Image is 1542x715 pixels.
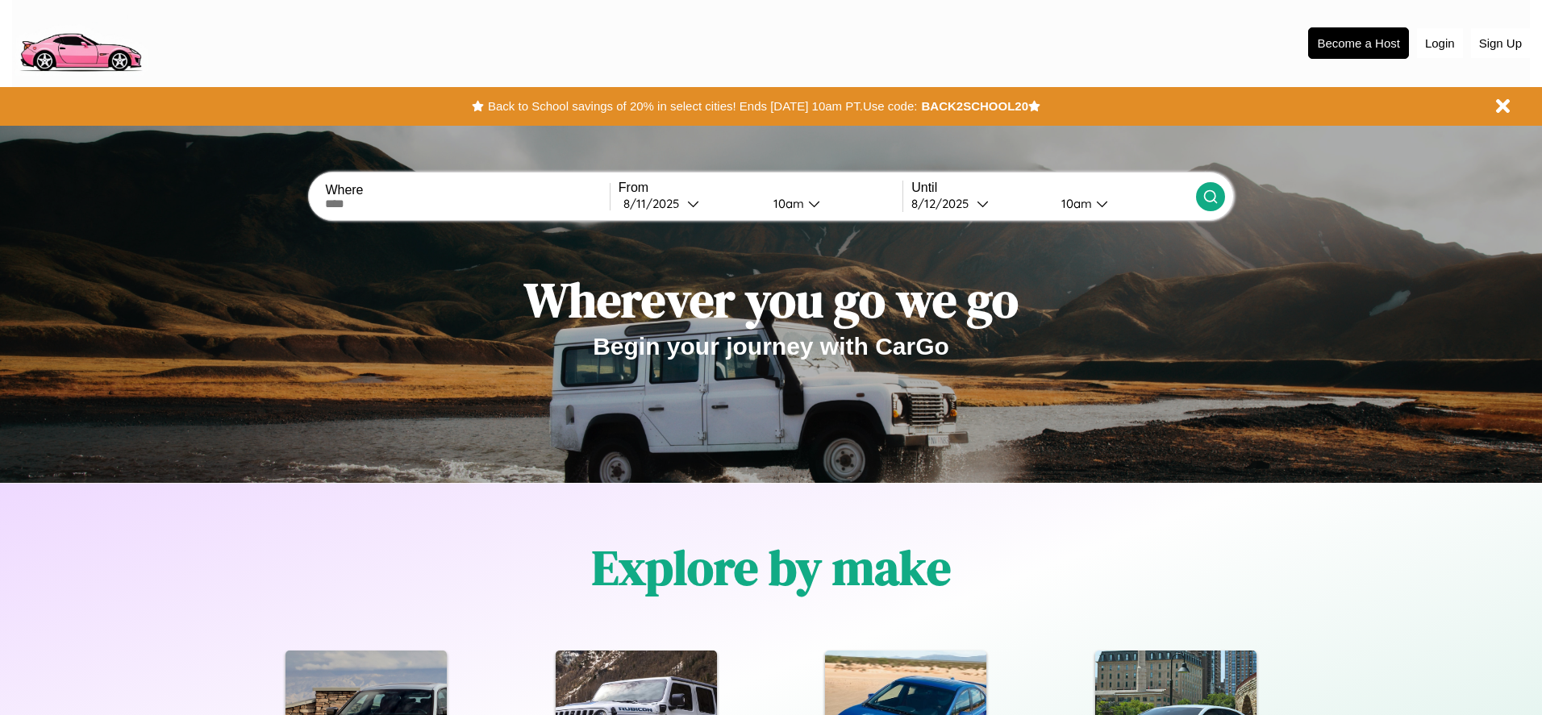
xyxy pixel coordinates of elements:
button: Sign Up [1471,28,1530,58]
b: BACK2SCHOOL20 [921,99,1028,113]
div: 8 / 11 / 2025 [623,196,687,211]
div: 10am [765,196,808,211]
label: Where [325,183,609,197]
div: 8 / 12 / 2025 [911,196,977,211]
label: From [619,181,902,195]
div: 10am [1053,196,1096,211]
button: 10am [1048,195,1195,212]
button: 8/11/2025 [619,195,761,212]
label: Until [911,181,1195,195]
h1: Explore by make [592,534,951,601]
button: Login [1417,28,1463,58]
button: Back to School savings of 20% in select cities! Ends [DATE] 10am PT.Use code: [484,95,921,118]
button: Become a Host [1308,27,1409,59]
button: 10am [761,195,902,212]
img: logo [12,8,148,76]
